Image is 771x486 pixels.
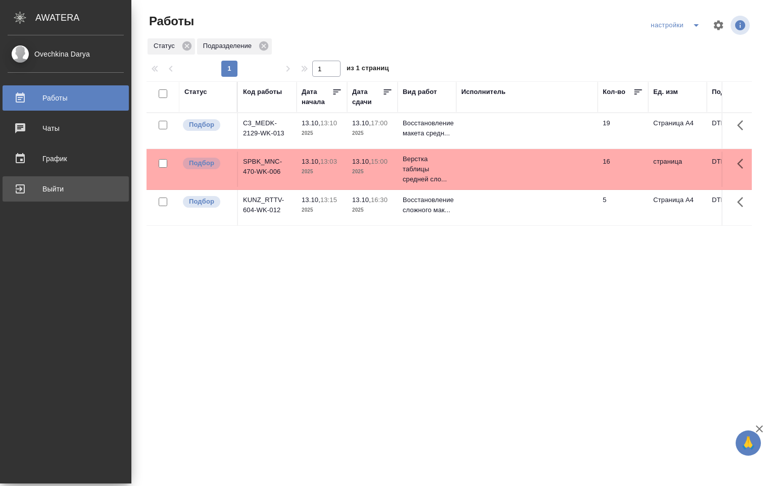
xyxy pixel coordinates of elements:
[731,152,755,176] button: Здесь прячутся важные кнопки
[238,190,297,225] td: KUNZ_RTTV-604-WK-012
[182,157,232,170] div: Можно подбирать исполнителей
[461,87,506,97] div: Исполнитель
[243,87,282,97] div: Код работы
[706,13,731,37] span: Настроить таблицу
[3,176,129,202] a: Выйти
[203,41,255,51] p: Подразделение
[352,167,393,177] p: 2025
[731,16,752,35] span: Посмотреть информацию
[352,158,371,165] p: 13.10,
[352,205,393,215] p: 2025
[302,205,342,215] p: 2025
[189,197,214,207] p: Подбор
[371,119,388,127] p: 17:00
[320,158,337,165] p: 13:03
[648,113,707,149] td: Страница А4
[8,90,124,106] div: Работы
[352,87,382,107] div: Дата сдачи
[731,190,755,214] button: Здесь прячутся важные кнопки
[302,119,320,127] p: 13.10,
[197,38,272,55] div: Подразделение
[371,196,388,204] p: 16:30
[352,119,371,127] p: 13.10,
[707,113,765,149] td: DTPlight
[302,158,320,165] p: 13.10,
[648,152,707,187] td: страница
[731,113,755,137] button: Здесь прячутся важные кнопки
[598,190,648,225] td: 5
[238,152,297,187] td: SPBK_MNC-470-WK-006
[648,17,706,33] div: split button
[740,432,757,454] span: 🙏
[403,87,437,97] div: Вид работ
[648,190,707,225] td: Страница А4
[302,167,342,177] p: 2025
[320,196,337,204] p: 13:15
[352,128,393,138] p: 2025
[8,151,124,166] div: График
[8,181,124,197] div: Выйти
[707,190,765,225] td: DTPlight
[371,158,388,165] p: 15:00
[302,128,342,138] p: 2025
[182,195,232,209] div: Можно подбирать исполнителей
[403,154,451,184] p: Верстка таблицы средней сло...
[302,87,332,107] div: Дата начала
[302,196,320,204] p: 13.10,
[154,41,178,51] p: Статус
[35,8,131,28] div: AWATERA
[3,146,129,171] a: График
[184,87,207,97] div: Статус
[8,48,124,60] div: Ovechkina Darya
[147,13,194,29] span: Работы
[598,152,648,187] td: 16
[320,119,337,127] p: 13:10
[712,87,764,97] div: Подразделение
[347,62,389,77] span: из 1 страниц
[707,152,765,187] td: DTPlight
[603,87,625,97] div: Кол-во
[653,87,678,97] div: Ед. изм
[148,38,195,55] div: Статус
[3,116,129,141] a: Чаты
[189,158,214,168] p: Подбор
[3,85,129,111] a: Работы
[8,121,124,136] div: Чаты
[736,430,761,456] button: 🙏
[403,118,451,138] p: Восстановление макета средн...
[238,113,297,149] td: C3_MEDK-2129-WK-013
[182,118,232,132] div: Можно подбирать исполнителей
[598,113,648,149] td: 19
[403,195,451,215] p: Восстановление сложного мак...
[189,120,214,130] p: Подбор
[352,196,371,204] p: 13.10,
